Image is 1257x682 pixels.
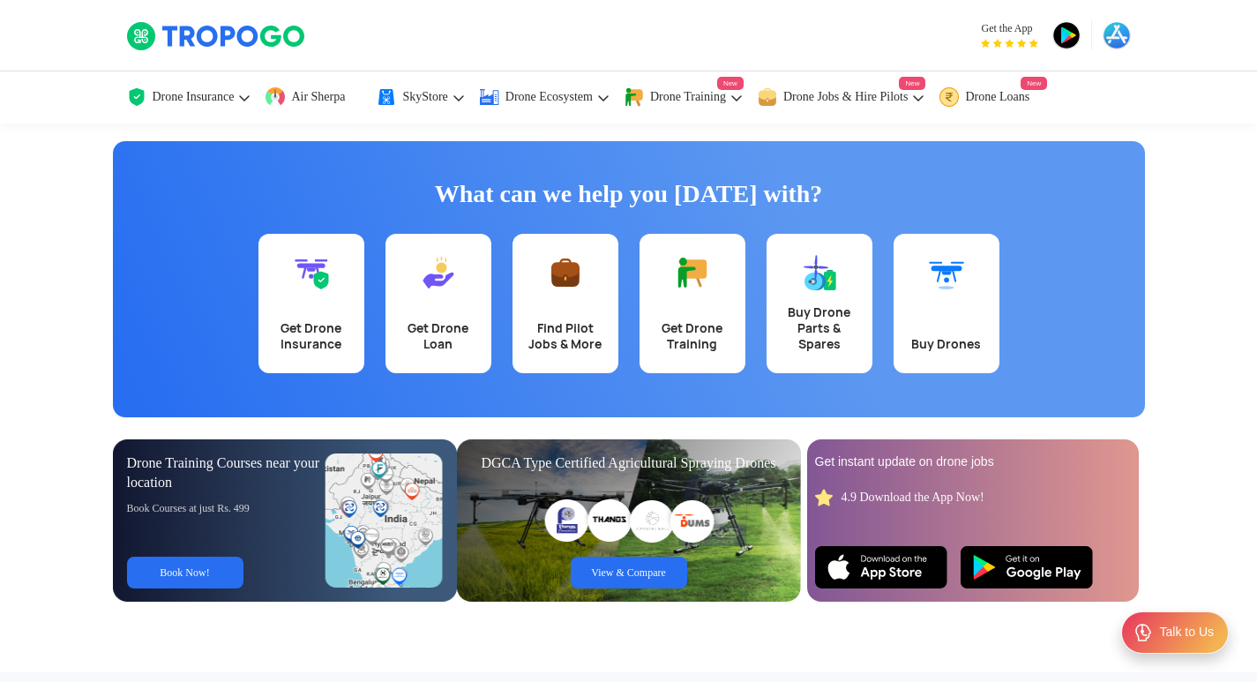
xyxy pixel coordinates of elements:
img: appstore [1103,21,1131,49]
a: SkyStore [376,71,465,124]
a: Drone TrainingNew [624,71,744,124]
div: Get Drone Insurance [269,320,354,352]
img: Get Drone Loan [421,255,456,290]
img: Playstore [961,546,1093,588]
img: Buy Drones [929,255,964,290]
div: DGCA Type Certified Agricultural Spraying Drones [471,453,787,473]
a: Buy Drone Parts & Spares [767,234,872,373]
span: Drone Jobs & Hire Pilots [783,90,909,104]
a: Get Drone Training [640,234,745,373]
span: Drone Training [650,90,726,104]
span: SkyStore [402,90,447,104]
span: Drone Ecosystem [505,90,593,104]
div: Find Pilot Jobs & More [523,320,608,352]
a: Buy Drones [894,234,999,373]
img: Find Pilot Jobs & More [548,255,583,290]
div: Buy Drone Parts & Spares [777,304,862,352]
span: New [717,77,744,90]
a: Drone LoansNew [939,71,1047,124]
div: Get Drone Loan [396,320,481,352]
span: New [1021,77,1047,90]
div: Buy Drones [904,336,989,352]
a: Drone Ecosystem [479,71,610,124]
a: Find Pilot Jobs & More [513,234,618,373]
span: Drone Loans [965,90,1029,104]
div: Book Courses at just Rs. 499 [127,501,326,515]
div: Get Drone Training [650,320,735,352]
img: Ios [815,546,947,588]
img: playstore [1052,21,1081,49]
a: Drone Jobs & Hire PilotsNew [757,71,926,124]
img: Get Drone Training [675,255,710,290]
img: Get Drone Insurance [294,255,329,290]
div: 4.9 Download the App Now! [842,489,984,506]
span: New [899,77,925,90]
span: Air Sherpa [291,90,345,104]
img: TropoGo Logo [126,21,307,51]
img: App Raking [981,39,1038,48]
div: Drone Training Courses near your location [127,453,326,492]
a: Drone Insurance [126,71,252,124]
h1: What can we help you [DATE] with? [126,176,1132,212]
span: Get the App [981,21,1038,35]
a: Air Sherpa [265,71,363,124]
a: Get Drone Loan [385,234,491,373]
img: star_rating [815,489,833,506]
a: View & Compare [571,557,687,588]
img: ic_Support.svg [1133,622,1154,643]
a: Get Drone Insurance [258,234,364,373]
a: Book Now! [127,557,243,588]
div: Talk to Us [1160,624,1214,641]
span: Drone Insurance [153,90,235,104]
img: Buy Drone Parts & Spares [802,255,837,290]
div: Get instant update on drone jobs [815,453,1131,471]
